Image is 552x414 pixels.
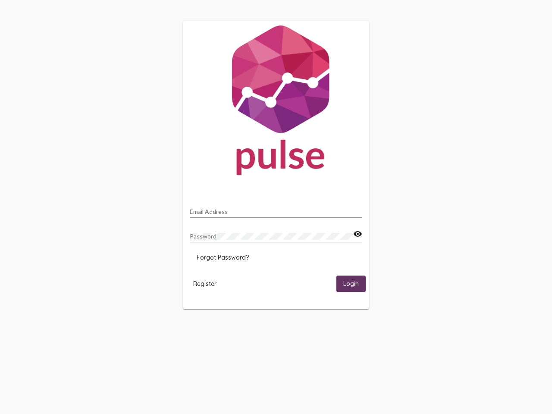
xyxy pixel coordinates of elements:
[343,280,359,288] span: Login
[336,276,366,292] button: Login
[186,276,223,292] button: Register
[190,250,256,265] button: Forgot Password?
[197,254,249,261] span: Forgot Password?
[183,21,369,184] img: Pulse For Good Logo
[193,280,216,288] span: Register
[353,229,362,239] mat-icon: visibility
